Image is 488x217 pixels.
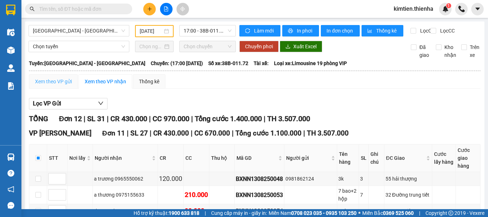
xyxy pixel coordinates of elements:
[471,3,484,15] button: caret-down
[386,154,425,162] span: ĐC Giao
[176,3,189,15] button: aim
[159,174,182,184] div: 120.000
[456,144,480,172] th: Cước giao hàng
[254,59,269,67] span: Tài xế:
[307,129,349,137] span: TH 3.507.000
[458,6,465,12] img: phone-icon
[474,6,481,12] span: caret-down
[236,174,283,183] div: BXNN1308250048
[385,191,431,199] div: 32 Đường trung tiết
[442,6,449,12] img: icon-new-feature
[417,27,436,35] span: Lọc CR
[139,43,163,50] input: Chọn ngày
[236,154,277,162] span: Mã GD
[285,44,290,50] span: download
[7,29,15,36] img: warehouse-icon
[239,25,280,36] button: syncLàm mới
[264,114,265,123] span: |
[254,27,275,35] span: Làm mới
[285,175,336,183] div: 0981862124
[33,41,125,52] span: Chọn tuyến
[286,154,330,162] span: Người gửi
[432,144,456,172] th: Cước lấy hàng
[338,187,358,203] div: 7 bao+2 hộp
[130,129,148,137] span: SL 27
[437,27,456,35] span: Lọc CC
[442,43,459,59] span: Kho nhận
[280,41,322,52] button: downloadXuất Excel
[293,43,317,50] span: Xuất Excel
[185,206,208,216] div: 90.000
[236,191,283,199] div: BXNN1308250053
[151,59,203,67] span: Chuyến: (17:00 [DATE])
[367,28,373,34] span: bar-chart
[184,144,209,172] th: CC
[383,210,414,216] strong: 0369 525 060
[164,6,169,11] span: file-add
[269,209,357,217] span: Miền Nam
[417,43,432,59] span: Đã giao
[94,191,156,199] div: a thương 0975155633
[98,100,104,106] span: down
[35,78,72,85] div: Xem theo VP gửi
[358,212,360,214] span: ⚪️
[447,3,450,8] span: 1
[362,209,414,217] span: Miền Bắc
[169,210,199,216] strong: 1900 633 818
[419,209,420,217] span: |
[87,114,105,123] span: SL 31
[107,114,109,123] span: |
[195,114,262,123] span: Tổng cước 1.400.000
[448,211,453,216] span: copyright
[7,46,15,54] img: warehouse-icon
[158,144,184,172] th: CR
[191,114,193,123] span: |
[185,190,208,200] div: 210.000
[338,207,358,215] div: cuộn
[8,170,14,177] span: question-circle
[184,41,231,52] span: Chọn chuyến
[94,175,156,183] div: a trương 0965550062
[369,144,384,172] th: Ghi chú
[59,114,82,123] span: Đơn 12
[267,114,310,123] span: TH 3.507.000
[47,144,68,172] th: STT
[140,27,163,35] input: 13/08/2025
[8,186,14,193] span: notification
[8,202,14,209] span: message
[134,209,199,217] span: Hỗ trợ kỹ thuật:
[180,6,185,11] span: aim
[191,129,193,137] span: |
[388,4,439,13] span: kimtien.thienha
[321,25,360,36] button: In đơn chọn
[94,207,156,215] div: thương dương 0903474788
[245,28,251,34] span: sync
[297,27,313,35] span: In phơi
[153,129,189,137] span: CR 430.000
[205,209,206,217] span: |
[7,82,15,90] img: solution-icon
[160,3,173,15] button: file-add
[209,144,235,172] th: Thu hộ
[235,172,284,186] td: BXNN1308250048
[33,99,61,108] span: Lọc VP Gửi
[385,175,431,183] div: 55 hải thượng
[194,129,230,137] span: CC 670.000
[102,129,125,137] span: Đơn 11
[7,153,15,161] img: warehouse-icon
[153,114,189,123] span: CC 970.000
[337,144,359,172] th: Tên hàng
[184,25,231,36] span: 17:00 - 38B-011.72
[236,207,283,216] div: BXNN1308250054
[110,114,147,123] span: CR 430.000
[232,129,234,137] span: |
[7,64,15,72] img: warehouse-icon
[139,78,159,85] div: Thống kê
[29,98,108,109] button: Lọc VP Gửi
[359,144,369,172] th: SL
[6,5,15,15] img: logo-vxr
[95,154,150,162] span: Người nhận
[385,207,431,215] div: 32 trung tiết
[39,5,124,13] input: Tìm tên, số ĐT hoặc mã đơn
[30,6,35,11] span: search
